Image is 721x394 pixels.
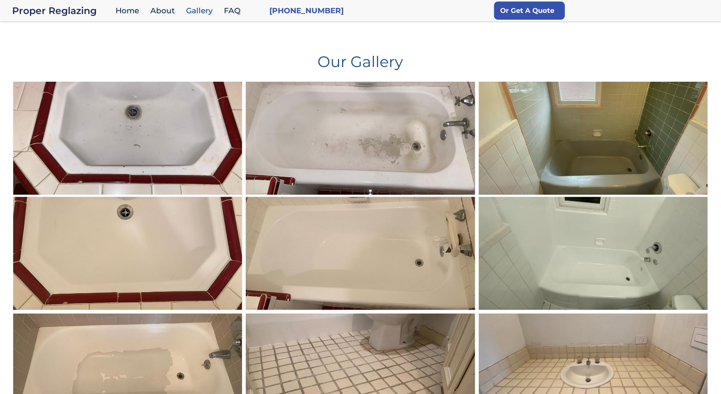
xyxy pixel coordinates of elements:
a: Or Get A Quote [494,2,565,20]
a: Home [112,3,147,19]
a: [PHONE_NUMBER] [269,5,344,16]
a: home [12,5,112,16]
h1: Our Gallery [11,48,710,69]
img: #gallery... [11,80,244,312]
a: Gallery [182,3,220,19]
div: Proper Reglazing [12,5,112,16]
a: FAQ [220,3,248,19]
a: About [147,3,182,19]
img: #gallery... [244,80,477,312]
img: ... [477,80,710,312]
